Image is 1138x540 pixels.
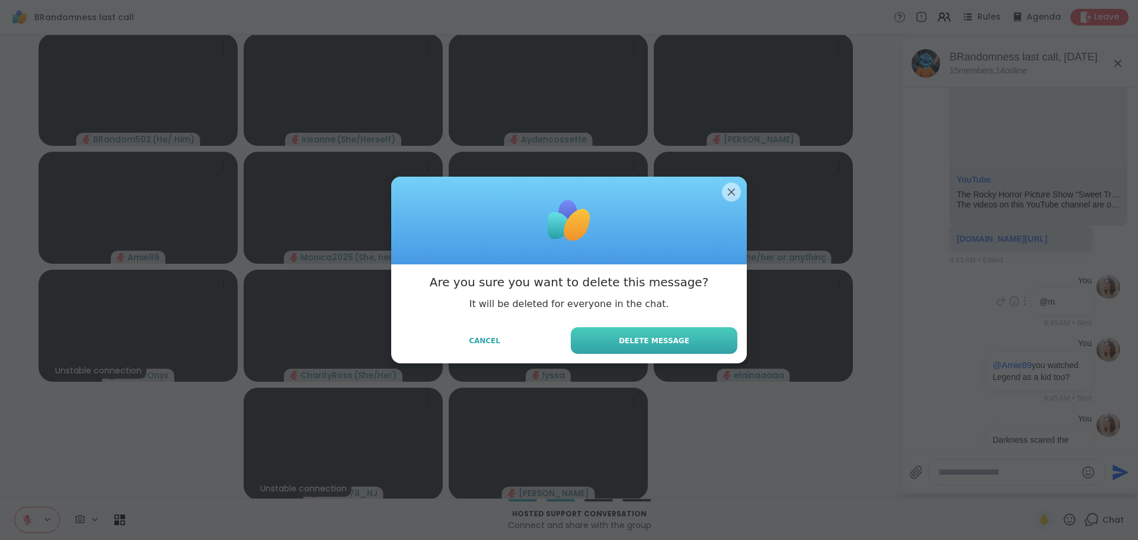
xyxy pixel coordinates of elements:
p: It will be deleted for everyone in the chat. [469,298,669,311]
h3: Are you sure you want to delete this message? [430,274,709,290]
button: Cancel [401,328,568,353]
img: ShareWell Logomark [539,191,599,250]
span: Delete Message [619,335,689,346]
span: Cancel [469,335,500,346]
button: Delete Message [571,327,737,354]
